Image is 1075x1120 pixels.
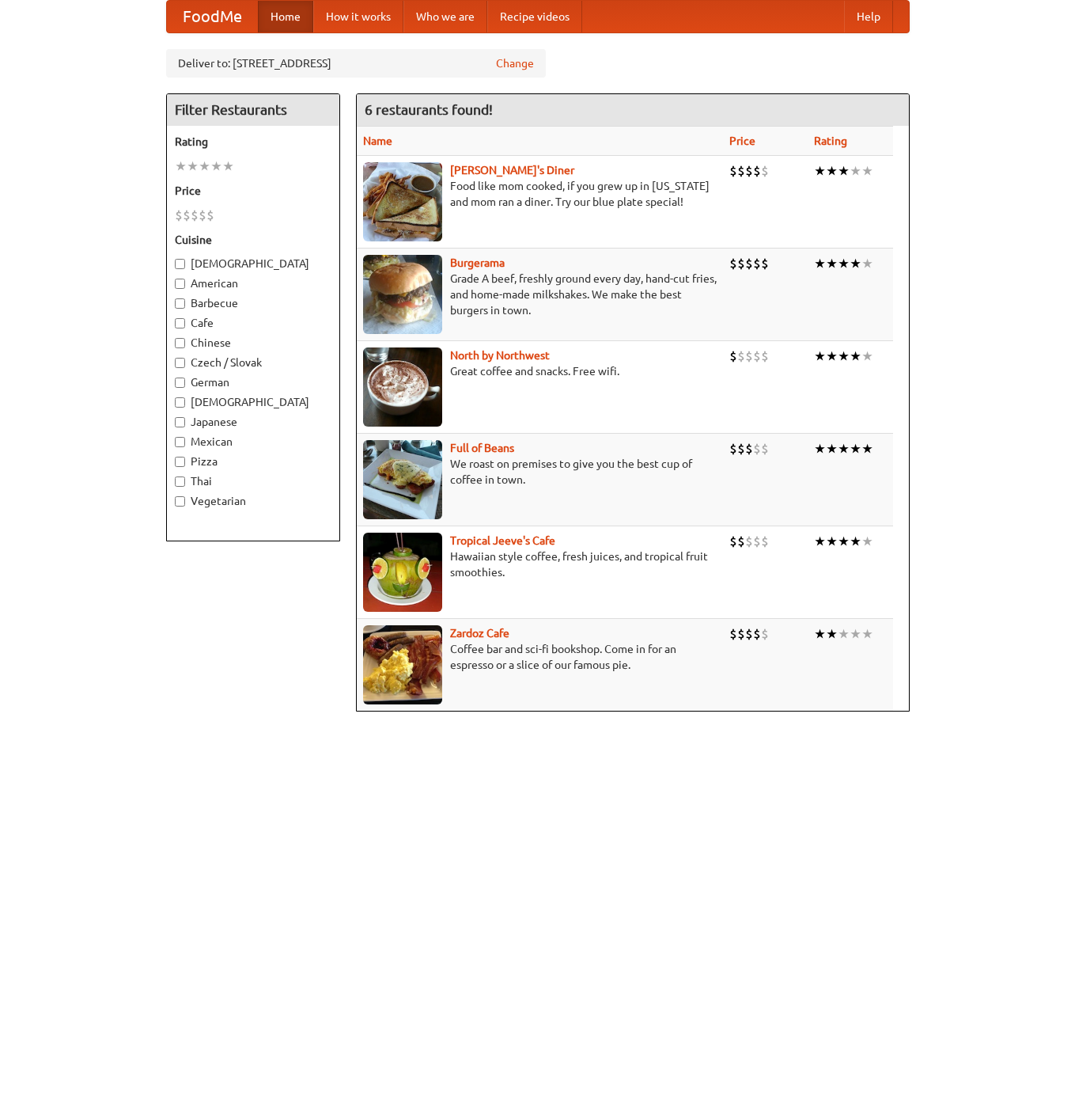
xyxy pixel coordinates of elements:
[861,347,873,365] li: ★
[814,440,826,457] li: ★
[175,437,185,447] input: Mexican
[838,255,850,272] li: ★
[729,162,737,180] li: $
[363,162,442,241] img: sallys.jpg
[814,255,826,272] li: ★
[826,440,838,457] li: ★
[363,625,442,704] img: zardoz.jpg
[850,162,861,180] li: ★
[450,534,555,547] a: Tropical Jeeve's Cafe
[175,183,331,199] h5: Price
[175,318,185,328] input: Cafe
[826,255,838,272] li: ★
[363,347,442,427] img: north.jpg
[729,440,737,457] li: $
[745,347,753,365] li: $
[761,255,769,272] li: $
[729,135,755,147] a: Price
[850,440,861,457] li: ★
[206,207,214,224] li: $
[814,625,826,643] li: ★
[363,641,717,673] p: Coffee bar and sci-fi bookshop. Come in for an espresso or a slice of our famous pie.
[753,162,761,180] li: $
[175,473,331,489] label: Thai
[175,417,185,427] input: Japanese
[861,625,873,643] li: ★
[363,255,442,334] img: burgerama.jpg
[850,625,861,643] li: ★
[745,162,753,180] li: $
[729,625,737,643] li: $
[861,440,873,457] li: ★
[363,456,717,488] p: We roast on premises to give you the best cup of coffee in town.
[175,158,187,175] li: ★
[729,255,737,272] li: $
[487,1,582,32] a: Recipe videos
[175,279,185,289] input: American
[175,259,185,269] input: [DEMOGRAPHIC_DATA]
[175,355,331,370] label: Czech / Slovak
[826,625,838,643] li: ★
[199,207,206,224] li: $
[363,135,392,147] a: Name
[761,625,769,643] li: $
[737,255,745,272] li: $
[761,347,769,365] li: $
[175,476,185,487] input: Thai
[175,134,331,150] h5: Rating
[175,207,183,224] li: $
[450,627,509,640] a: Zardoz Cafe
[838,347,850,365] li: ★
[753,440,761,457] li: $
[187,158,199,175] li: ★
[814,533,826,550] li: ★
[450,349,550,362] a: North by Northwest
[167,94,339,126] h4: Filter Restaurants
[175,394,331,410] label: [DEMOGRAPHIC_DATA]
[861,162,873,180] li: ★
[363,271,717,318] p: Grade A beef, freshly ground every day, hand-cut fries, and home-made milkshakes. We make the bes...
[737,162,745,180] li: $
[191,207,199,224] li: $
[761,440,769,457] li: $
[838,625,850,643] li: ★
[175,232,331,248] h5: Cuisine
[814,135,847,147] a: Rating
[365,102,493,117] ng-pluralize: 6 restaurants found!
[175,358,185,368] input: Czech / Slovak
[496,55,534,71] a: Change
[175,414,331,430] label: Japanese
[450,164,574,177] a: [PERSON_NAME]'s Diner
[745,255,753,272] li: $
[850,533,861,550] li: ★
[167,1,258,32] a: FoodMe
[761,162,769,180] li: $
[838,533,850,550] li: ★
[363,549,717,580] p: Hawaiian style coffee, fresh juices, and tropical fruit smoothies.
[175,275,331,291] label: American
[363,178,717,210] p: Food like mom cooked, if you grew up in [US_STATE] and mom ran a diner. Try our blue plate special!
[222,158,234,175] li: ★
[838,440,850,457] li: ★
[175,338,185,348] input: Chinese
[175,457,185,467] input: Pizza
[729,533,737,550] li: $
[826,162,838,180] li: ★
[861,533,873,550] li: ★
[753,533,761,550] li: $
[450,256,505,269] a: Burgerama
[826,347,838,365] li: ★
[175,295,331,311] label: Barbecue
[363,440,442,519] img: beans.jpg
[737,440,745,457] li: $
[838,162,850,180] li: ★
[363,533,442,612] img: jeeves.jpg
[745,533,753,550] li: $
[258,1,313,32] a: Home
[450,442,514,454] a: Full of Beans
